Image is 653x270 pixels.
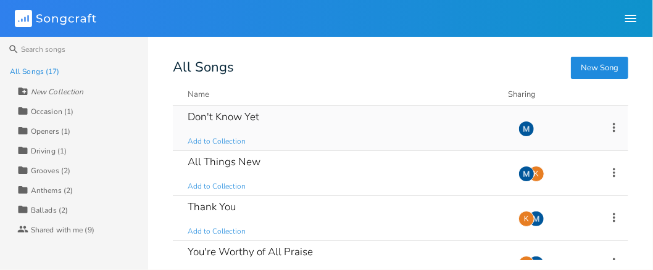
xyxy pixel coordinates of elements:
[508,88,582,100] div: Sharing
[31,147,67,155] div: Driving (1)
[10,68,59,75] div: All Songs (17)
[31,128,70,135] div: Openers (1)
[31,226,94,234] div: Shared with me (9)
[528,166,544,182] div: Kevin Brodie
[188,157,260,167] div: All Things New
[31,108,73,115] div: Occasion (1)
[173,62,628,73] div: All Songs
[518,166,534,182] img: Matt Monyhan
[31,187,73,194] div: Anthems (2)
[31,207,68,214] div: Ballads (2)
[188,136,246,147] span: Add to Collection
[188,88,493,100] button: Name
[518,211,534,227] div: Kevin Brodie
[188,226,246,237] span: Add to Collection
[188,181,246,192] span: Add to Collection
[571,57,628,79] button: New Song
[31,88,83,96] div: New Collection
[188,202,236,212] div: Thank You
[31,167,70,174] div: Grooves (2)
[518,121,534,137] img: Matt Monyhan
[188,112,259,122] div: Don't Know Yet
[188,247,313,257] div: You're Worthy of All Praise
[188,89,209,100] div: Name
[528,211,544,227] img: Matt Monyhan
